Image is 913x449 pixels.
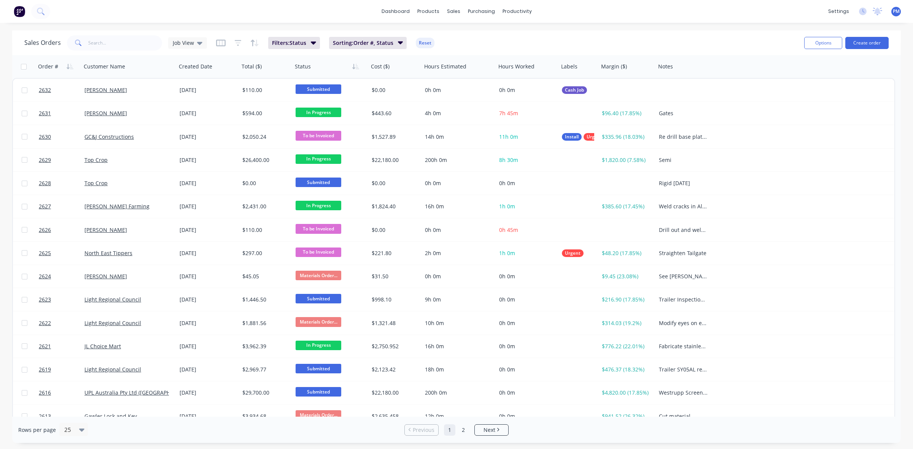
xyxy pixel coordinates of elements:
[242,366,287,373] div: $2,969.77
[659,156,708,164] div: Semi
[180,249,236,257] div: [DATE]
[499,203,515,210] span: 1h 0m
[180,156,236,164] div: [DATE]
[372,296,417,303] div: $998.10
[602,366,650,373] div: $476.37 (18.32%)
[499,249,515,257] span: 1h 0m
[565,133,579,141] span: Install
[180,273,236,280] div: [DATE]
[425,249,490,257] div: 2h 0m
[425,296,490,303] div: 9h 0m
[39,102,84,125] a: 2631
[602,319,650,327] div: $314.03 (19.2%)
[659,296,708,303] div: Trailer Inspections - Complete Checklist & Report
[405,426,438,434] a: Previous page
[659,249,708,257] div: Straighten Tailgate
[372,273,417,280] div: $31.50
[425,413,490,420] div: 12h 0m
[296,271,341,280] span: Materials Order...
[84,389,194,396] a: UPL Australia Pty Ltd ([GEOGRAPHIC_DATA])
[242,63,262,70] div: Total ($)
[88,35,162,51] input: Search...
[39,296,51,303] span: 2623
[499,179,515,187] span: 0h 0m
[824,6,853,17] div: settings
[242,226,287,234] div: $110.00
[39,195,84,218] a: 2627
[180,366,236,373] div: [DATE]
[499,413,515,420] span: 0h 0m
[39,335,84,358] a: 2621
[39,203,51,210] span: 2627
[39,288,84,311] a: 2623
[659,109,708,117] div: Gates
[296,294,341,303] span: Submitted
[602,109,650,117] div: $96.40 (17.85%)
[39,86,51,94] span: 2632
[659,273,708,280] div: See [PERSON_NAME]
[179,63,212,70] div: Created Date
[296,364,341,373] span: Submitted
[84,156,108,163] a: Top Crop
[180,133,236,141] div: [DATE]
[296,410,341,420] span: Materials Order...
[296,178,341,187] span: Submitted
[39,149,84,171] a: 2629
[296,154,341,164] span: In Progress
[272,39,306,47] span: Filters: Status
[565,86,584,94] span: Cash Job
[659,133,708,141] div: Re drill base plates and chem anchor new studs in to support short threads. Cut and Modify post o...
[498,63,534,70] div: Hours Worked
[659,343,708,350] div: Fabricate stainless steel rack for use in cold room in Meat dept. 2 x swivel castors 2 x straight...
[416,38,434,48] button: Reset
[499,389,515,396] span: 0h 0m
[372,133,417,141] div: $1,527.89
[180,413,236,420] div: [DATE]
[180,319,236,327] div: [DATE]
[372,389,417,397] div: $22,180.00
[602,343,650,350] div: $776.22 (22.01%)
[242,86,287,94] div: $110.00
[401,424,512,436] ul: Pagination
[425,226,490,234] div: 0h 0m
[425,179,490,187] div: 0h 0m
[39,312,84,335] a: 2622
[268,37,320,49] button: Filters:Status
[296,224,341,233] span: To be Invoiced
[602,273,650,280] div: $9.45 (23.08%)
[242,203,287,210] div: $2,431.00
[659,226,708,234] div: Drill out and weld oxygen sensor into exhaust (sensor supplied by customer.) Sensor in Office
[84,413,137,420] a: Gawler Lock and Key
[602,203,650,210] div: $385.60 (17.45%)
[458,424,469,436] a: Page 2
[499,319,515,327] span: 0h 0m
[499,109,518,117] span: 7h 45m
[180,296,236,303] div: [DATE]
[561,63,577,70] div: Labels
[24,39,61,46] h1: Sales Orders
[242,109,287,117] div: $594.00
[84,179,108,187] a: Top Crop
[371,63,390,70] div: Cost ($)
[424,63,466,70] div: Hours Estimated
[372,109,417,117] div: $443.60
[242,273,287,280] div: $45.05
[659,203,708,210] div: Weld cracks in Aluminum Tipper as shown
[180,343,236,350] div: [DATE]
[84,133,134,140] a: GC&J Constructions
[242,413,287,420] div: $3,934.68
[84,109,127,117] a: [PERSON_NAME]
[84,249,132,257] a: North East Tippers
[602,389,650,397] div: $4,820.00 (17.85%)
[602,249,650,257] div: $48.20 (17.85%)
[659,366,708,373] div: Trailer SY05AL requiring work from inspection dated [DATE]
[475,426,508,434] a: Next page
[499,6,536,17] div: productivity
[372,319,417,327] div: $1,321.48
[84,203,150,210] a: [PERSON_NAME] Farming
[39,389,51,397] span: 2616
[425,156,490,164] div: 200h 0m
[84,296,141,303] a: Light Regional Council
[602,296,650,303] div: $216.90 (17.85%)
[180,179,236,187] div: [DATE]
